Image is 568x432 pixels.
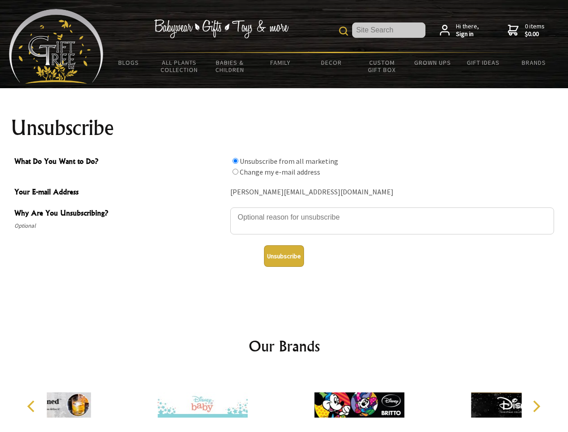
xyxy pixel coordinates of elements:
a: Babies & Children [205,53,255,79]
span: Why Are You Unsubscribing? [14,207,226,220]
input: Site Search [352,22,425,38]
span: Optional [14,220,226,231]
strong: Sign in [456,30,479,38]
a: Brands [509,53,559,72]
button: Previous [22,396,42,416]
a: Grown Ups [407,53,458,72]
label: Change my e-mail address [240,167,320,176]
label: Unsubscribe from all marketing [240,157,338,166]
span: Your E-mail Address [14,186,226,199]
h1: Unsubscribe [11,117,558,139]
a: BLOGS [103,53,154,72]
img: Babyware - Gifts - Toys and more... [9,9,103,84]
a: 0 items$0.00 [508,22,545,38]
a: Family [255,53,306,72]
a: Hi there,Sign in [440,22,479,38]
span: 0 items [525,22,545,38]
a: Gift Ideas [458,53,509,72]
input: What Do You Want to Do? [233,169,238,175]
input: What Do You Want to Do? [233,158,238,164]
a: All Plants Collection [154,53,205,79]
textarea: Why Are You Unsubscribing? [230,207,554,234]
a: Decor [306,53,357,72]
span: Hi there, [456,22,479,38]
span: What Do You Want to Do? [14,156,226,169]
strong: $0.00 [525,30,545,38]
button: Unsubscribe [264,245,304,267]
img: product search [339,27,348,36]
img: Babywear - Gifts - Toys & more [154,19,289,38]
div: [PERSON_NAME][EMAIL_ADDRESS][DOMAIN_NAME] [230,185,554,199]
a: Custom Gift Box [357,53,407,79]
h2: Our Brands [18,335,550,357]
button: Next [526,396,546,416]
